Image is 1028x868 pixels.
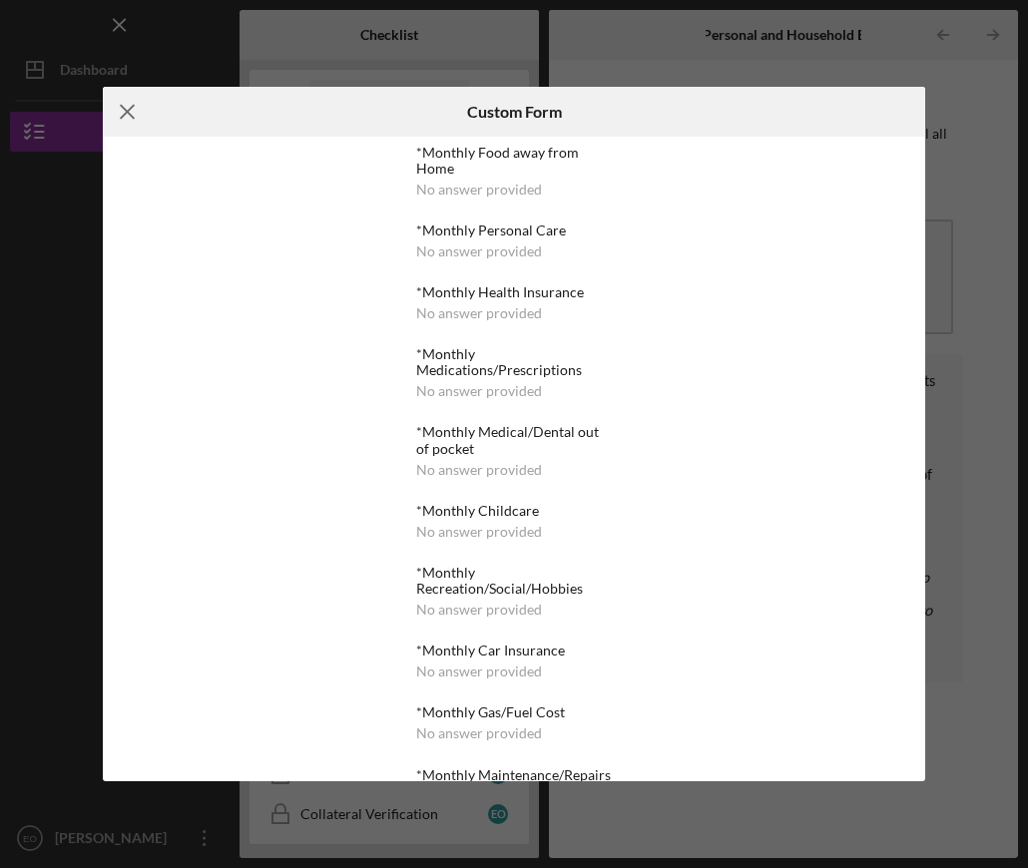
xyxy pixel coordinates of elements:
div: *Monthly Personal Care [416,222,611,238]
div: *Monthly Medical/Dental out of pocket [416,424,611,456]
div: *Monthly Maintenance/Repairs [416,767,611,783]
div: No answer provided [416,524,542,540]
div: *Monthly Medications/Prescriptions [416,346,611,378]
div: *Monthly Recreation/Social/Hobbies [416,565,611,597]
div: No answer provided [416,305,542,321]
div: *Monthly Food away from Home [416,145,611,177]
div: No answer provided [416,243,542,259]
div: No answer provided [416,663,542,679]
div: *Monthly Childcare [416,503,611,519]
div: *Monthly Car Insurance [416,643,611,658]
div: *Monthly Gas/Fuel Cost [416,704,611,720]
div: No answer provided [416,725,542,741]
h6: Custom Form [467,103,562,121]
div: No answer provided [416,602,542,618]
div: No answer provided [416,462,542,478]
div: No answer provided [416,383,542,399]
div: No answer provided [416,182,542,198]
div: *Monthly Health Insurance [416,284,611,300]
